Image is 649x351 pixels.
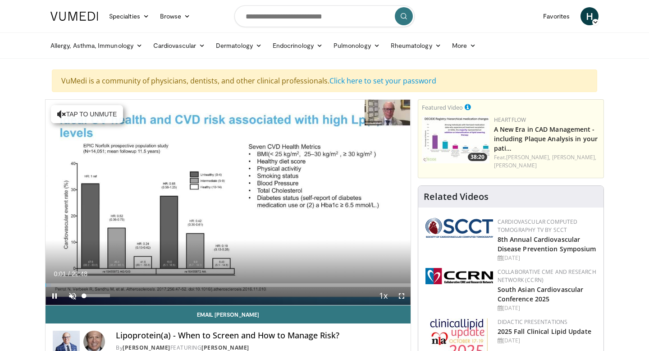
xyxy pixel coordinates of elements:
[116,331,403,341] h4: Lipoprotein(a) - When to Screen and How to Manage Risk?
[498,218,578,234] a: Cardiovascular Computed Tomography TV by SCCT
[494,116,526,124] a: Heartflow
[422,116,489,163] img: 738d0e2d-290f-4d89-8861-908fb8b721dc.150x105_q85_crop-smart_upscale.jpg
[148,37,210,55] a: Cardiovascular
[329,76,436,86] a: Click here to set your password
[46,283,411,287] div: Progress Bar
[52,69,597,92] div: VuMedi is a community of physicians, dentists, and other clinical professionals.
[468,153,487,161] span: 38:20
[72,270,87,277] span: 22:48
[425,268,493,284] img: a04ee3ba-8487-4636-b0fb-5e8d268f3737.png.150x105_q85_autocrop_double_scale_upscale_version-0.2.png
[155,7,196,25] a: Browse
[447,37,481,55] a: More
[506,153,550,161] a: [PERSON_NAME],
[424,191,489,202] h4: Related Videos
[538,7,575,25] a: Favorites
[494,162,537,169] a: [PERSON_NAME]
[68,270,70,277] span: /
[498,327,591,336] a: 2025 Fall Clinical Lipid Update
[494,153,600,170] div: Feat.
[46,305,411,323] a: Email [PERSON_NAME]
[375,287,393,305] button: Playback Rate
[498,254,596,262] div: [DATE]
[54,270,66,277] span: 0:01
[580,7,599,25] a: H
[50,12,98,21] img: VuMedi Logo
[498,285,584,303] a: South Asian Cardiovascular Conference 2025
[328,37,385,55] a: Pulmonology
[422,116,489,163] a: 38:20
[46,287,64,305] button: Pause
[64,287,82,305] button: Unmute
[498,304,596,312] div: [DATE]
[45,37,148,55] a: Allergy, Asthma, Immunology
[498,235,596,253] a: 8th Annual Cardiovascular Disease Prevention Symposium
[267,37,328,55] a: Endocrinology
[552,153,596,161] a: [PERSON_NAME],
[422,103,463,111] small: Featured Video
[494,125,598,152] a: A New Era in CAD Management - including Plaque Analysis in your pati…
[498,337,596,345] div: [DATE]
[104,7,155,25] a: Specialties
[425,218,493,238] img: 51a70120-4f25-49cc-93a4-67582377e75f.png.150x105_q85_autocrop_double_scale_upscale_version-0.2.png
[498,268,596,284] a: Collaborative CME and Research Network (CCRN)
[210,37,267,55] a: Dermatology
[51,105,123,123] button: Tap to unmute
[46,100,411,305] video-js: Video Player
[84,294,110,297] div: Volume Level
[498,318,596,326] div: Didactic Presentations
[234,5,415,27] input: Search topics, interventions
[385,37,447,55] a: Rheumatology
[393,287,411,305] button: Fullscreen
